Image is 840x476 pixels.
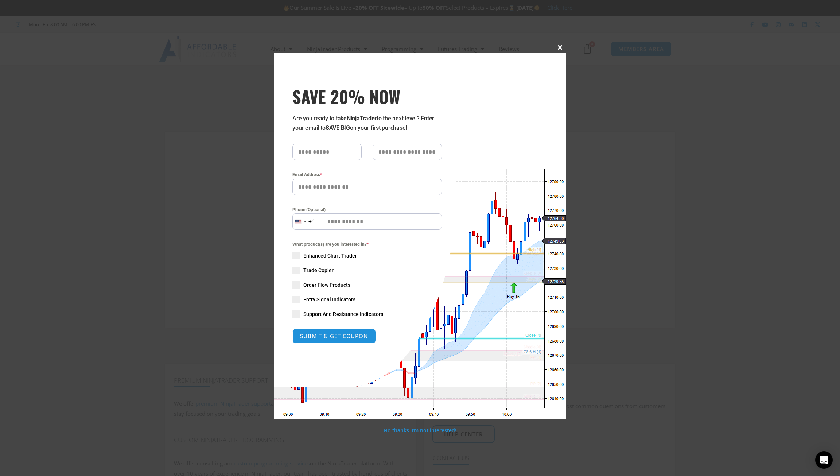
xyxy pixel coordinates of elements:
label: Entry Signal Indicators [292,296,442,303]
button: Selected country [292,213,316,230]
label: Trade Copier [292,267,442,274]
p: Are you ready to take to the next level? Enter your email to on your first purchase! [292,114,442,133]
span: Entry Signal Indicators [303,296,355,303]
strong: NinjaTrader [347,115,377,122]
span: Enhanced Chart Trader [303,252,357,259]
label: Support And Resistance Indicators [292,310,442,318]
label: Email Address [292,171,442,178]
div: +1 [308,217,316,227]
label: Enhanced Chart Trader [292,252,442,259]
span: Order Flow Products [303,281,350,289]
label: Order Flow Products [292,281,442,289]
div: Open Intercom Messenger [815,451,833,469]
a: No thanks, I’m not interested! [384,427,456,434]
span: SAVE 20% NOW [292,86,442,107]
span: Support And Resistance Indicators [303,310,383,318]
strong: SAVE BIG [326,124,350,131]
label: Phone (Optional) [292,206,442,213]
span: What product(s) are you interested in? [292,241,442,248]
span: Trade Copier [303,267,334,274]
button: SUBMIT & GET COUPON [292,329,376,344]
